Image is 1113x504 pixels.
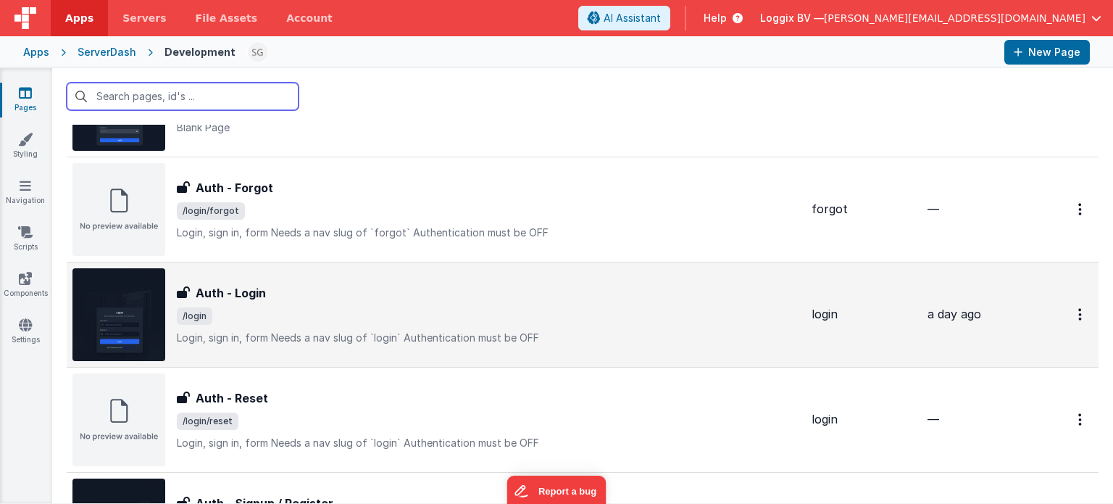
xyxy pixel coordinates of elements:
span: a day ago [927,307,981,321]
span: — [927,202,939,216]
span: /login/forgot [177,202,245,220]
div: ServerDash [78,45,136,59]
div: Apps [23,45,49,59]
span: Apps [65,11,93,25]
span: [PERSON_NAME][EMAIL_ADDRESS][DOMAIN_NAME] [824,11,1085,25]
div: login [812,306,916,323]
span: Loggix BV — [760,11,824,25]
span: Servers [122,11,166,25]
p: Login, sign in, form Needs a nav slug of `login` Authentication must be OFF [177,331,800,345]
button: New Page [1004,40,1090,65]
button: Loggix BV — [PERSON_NAME][EMAIL_ADDRESS][DOMAIN_NAME] [760,11,1101,25]
span: File Assets [196,11,258,25]
span: Help [704,11,727,25]
h3: Auth - Forgot [196,179,273,197]
input: Search pages, id's ... [67,83,299,110]
h3: Auth - Reset [196,389,268,407]
span: — [927,412,939,426]
span: /login [177,307,212,325]
span: /login/reset [177,413,238,430]
button: Options [1070,299,1093,329]
div: forgot [812,201,916,218]
p: Blank Page [177,120,800,135]
span: AI Assistant [604,11,661,25]
div: Development [164,45,235,59]
button: Options [1070,194,1093,224]
img: 497ae24fd84173162a2d7363e3b2f127 [248,42,268,62]
button: Options [1070,405,1093,434]
p: Login, sign in, form Needs a nav slug of `forgot` Authentication must be OFF [177,226,800,240]
div: login [812,411,916,428]
button: AI Assistant [578,6,670,30]
h3: Auth - Login [196,284,266,302]
p: Login, sign in, form Needs a nav slug of `login` Authentication must be OFF [177,436,800,450]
